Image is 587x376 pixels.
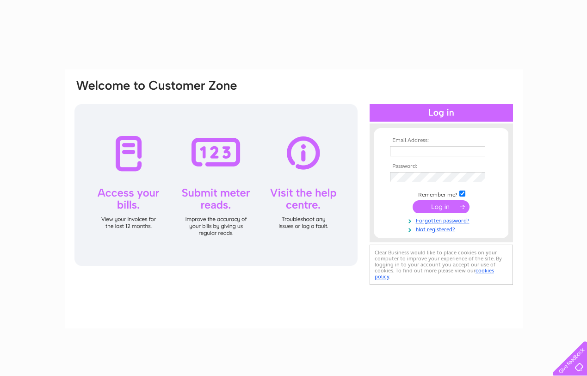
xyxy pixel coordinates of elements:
[413,200,470,213] input: Submit
[388,163,495,170] th: Password:
[370,245,513,285] div: Clear Business would like to place cookies on your computer to improve your experience of the sit...
[388,137,495,144] th: Email Address:
[390,224,495,233] a: Not registered?
[375,267,494,280] a: cookies policy
[388,189,495,198] td: Remember me?
[390,216,495,224] a: Forgotten password?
